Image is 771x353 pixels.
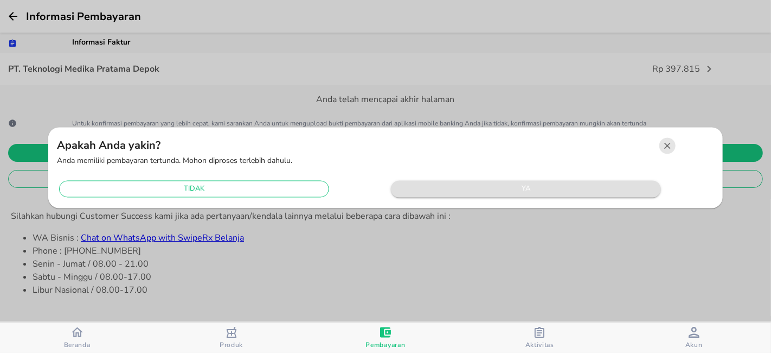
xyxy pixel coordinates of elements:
[366,341,406,349] span: Pembayaran
[309,323,462,353] button: Pembayaran
[396,183,656,196] span: ya
[65,183,324,196] span: tidak
[154,323,308,353] button: Produk
[462,323,616,353] button: Aktivitas
[391,181,661,198] button: ya
[685,341,703,349] span: Akun
[64,341,91,349] span: Beranda
[617,323,771,353] button: Akun
[220,341,243,349] span: Produk
[57,136,659,155] h5: Apakah Anda yakin?
[525,341,554,349] span: Aktivitas
[57,155,714,167] p: Anda memiliki pembayaran tertunda. Mohon diproses terlebih dahulu.
[59,181,329,198] button: tidak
